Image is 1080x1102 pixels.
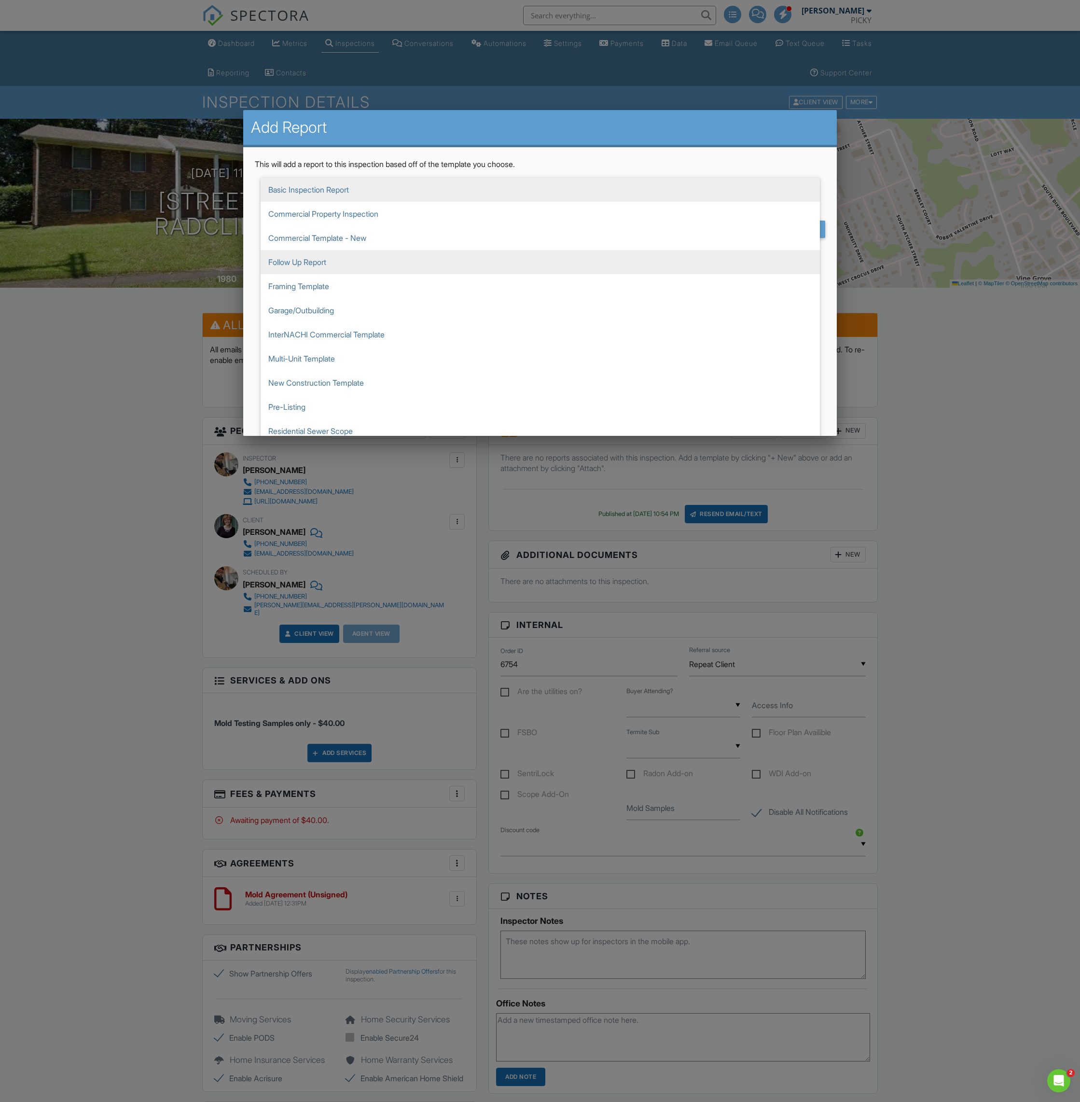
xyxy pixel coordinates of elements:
[261,322,820,347] span: InterNACHI Commercial Template
[261,395,820,419] span: Pre-Listing
[261,250,820,274] span: Follow Up Report
[261,298,820,322] span: Garage/Outbuilding
[261,202,820,226] span: Commercial Property Inspection
[261,371,820,395] span: New Construction Template
[1047,1069,1070,1092] iframe: Intercom live chat
[261,274,820,298] span: Framing Template
[251,118,830,137] h2: Add Report
[261,347,820,371] span: Multi-Unit Template
[261,226,820,250] span: Commercial Template - New
[261,178,820,202] span: Basic Inspection Report
[255,159,826,169] p: This will add a report to this inspection based off of the template you choose.
[261,419,820,443] span: Residential Sewer Scope
[1067,1069,1075,1077] span: 2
